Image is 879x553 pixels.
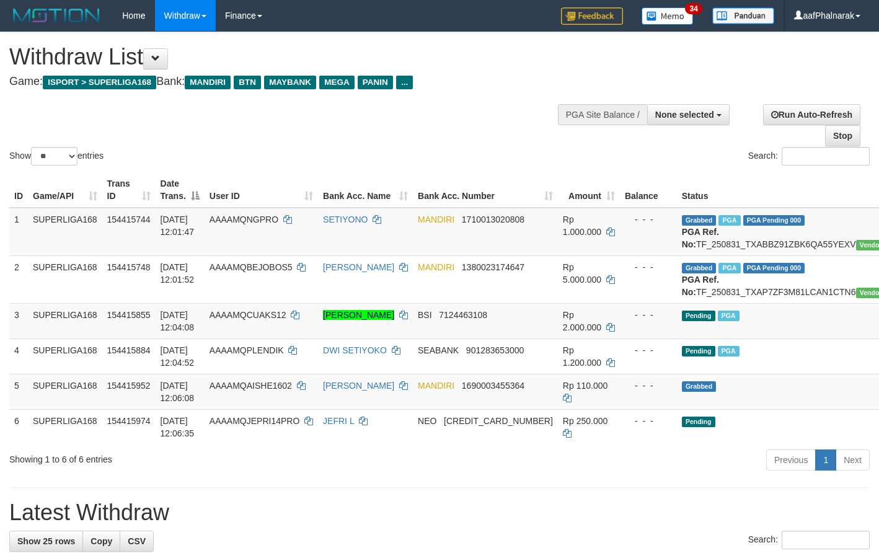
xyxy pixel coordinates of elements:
[462,381,524,391] span: Copy 1690003455364 to clipboard
[748,147,870,166] label: Search:
[561,7,623,25] img: Feedback.jpg
[319,76,355,89] span: MEGA
[418,262,454,272] span: MANDIRI
[210,310,286,320] span: AAAAMQCUAKS12
[682,263,717,273] span: Grabbed
[625,213,672,226] div: - - -
[358,76,393,89] span: PANIN
[558,172,620,208] th: Amount: activate to sort column ascending
[234,76,261,89] span: BTN
[28,374,102,409] td: SUPERLIGA168
[9,255,28,303] td: 2
[563,345,601,368] span: Rp 1.200.000
[682,417,715,427] span: Pending
[323,310,394,320] a: [PERSON_NAME]
[107,381,151,391] span: 154415952
[91,536,112,546] span: Copy
[31,147,77,166] select: Showentries
[655,110,714,120] span: None selected
[718,263,740,273] span: Marked by aafsoumeymey
[161,310,195,332] span: [DATE] 12:04:08
[9,76,573,88] h4: Game: Bank:
[102,172,156,208] th: Trans ID: activate to sort column ascending
[462,215,524,224] span: Copy 1710013020808 to clipboard
[161,345,195,368] span: [DATE] 12:04:52
[323,262,394,272] a: [PERSON_NAME]
[682,275,719,297] b: PGA Ref. No:
[642,7,694,25] img: Button%20Memo.svg
[625,344,672,356] div: - - -
[28,409,102,445] td: SUPERLIGA168
[28,172,102,208] th: Game/API: activate to sort column ascending
[161,416,195,438] span: [DATE] 12:06:35
[620,172,677,208] th: Balance
[17,536,75,546] span: Show 25 rows
[682,381,717,392] span: Grabbed
[625,261,672,273] div: - - -
[782,147,870,166] input: Search:
[418,416,436,426] span: NEO
[682,311,715,321] span: Pending
[28,208,102,256] td: SUPERLIGA168
[743,263,805,273] span: PGA Pending
[161,215,195,237] span: [DATE] 12:01:47
[28,303,102,338] td: SUPERLIGA168
[413,172,558,208] th: Bank Acc. Number: activate to sort column ascending
[120,531,154,552] a: CSV
[418,345,459,355] span: SEABANK
[107,416,151,426] span: 154415974
[323,345,387,355] a: DWI SETIYOKO
[682,346,715,356] span: Pending
[9,303,28,338] td: 3
[825,125,860,146] a: Stop
[439,310,487,320] span: Copy 7124463108 to clipboard
[210,345,284,355] span: AAAAMQPLENDIK
[185,76,231,89] span: MANDIRI
[161,381,195,403] span: [DATE] 12:06:08
[743,215,805,226] span: PGA Pending
[28,255,102,303] td: SUPERLIGA168
[82,531,120,552] a: Copy
[563,416,607,426] span: Rp 250.000
[9,531,83,552] a: Show 25 rows
[718,215,740,226] span: Marked by aafsoumeymey
[563,310,601,332] span: Rp 2.000.000
[563,215,601,237] span: Rp 1.000.000
[625,309,672,321] div: - - -
[418,310,432,320] span: BSI
[205,172,318,208] th: User ID: activate to sort column ascending
[107,262,151,272] span: 154415748
[9,6,104,25] img: MOTION_logo.png
[210,262,293,272] span: AAAAMQBEJOBOS5
[107,310,151,320] span: 154415855
[210,416,300,426] span: AAAAMQJEPRI14PRO
[318,172,413,208] th: Bank Acc. Name: activate to sort column ascending
[625,415,672,427] div: - - -
[323,215,368,224] a: SETIYONO
[9,409,28,445] td: 6
[444,416,553,426] span: Copy 5859459254537433 to clipboard
[156,172,205,208] th: Date Trans.: activate to sort column descending
[9,448,357,466] div: Showing 1 to 6 of 6 entries
[9,338,28,374] td: 4
[766,449,816,471] a: Previous
[9,374,28,409] td: 5
[462,262,524,272] span: Copy 1380023174647 to clipboard
[418,215,454,224] span: MANDIRI
[107,345,151,355] span: 154415884
[647,104,730,125] button: None selected
[763,104,860,125] a: Run Auto-Refresh
[43,76,156,89] span: ISPORT > SUPERLIGA168
[685,3,702,14] span: 34
[9,45,573,69] h1: Withdraw List
[210,215,278,224] span: AAAAMQNGPRO
[9,147,104,166] label: Show entries
[782,531,870,549] input: Search:
[9,208,28,256] td: 1
[9,172,28,208] th: ID
[9,500,870,525] h1: Latest Withdraw
[558,104,647,125] div: PGA Site Balance /
[396,76,413,89] span: ...
[418,381,454,391] span: MANDIRI
[563,262,601,285] span: Rp 5.000.000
